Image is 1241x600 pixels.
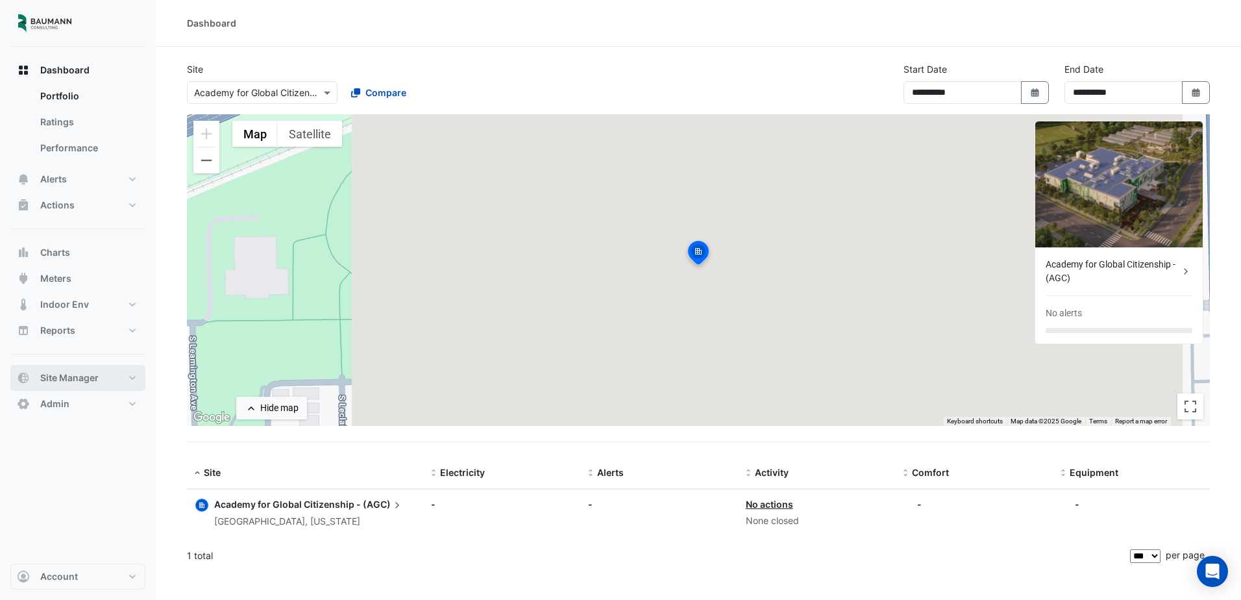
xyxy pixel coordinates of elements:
div: Hide map [260,401,299,415]
app-icon: Dashboard [17,64,30,77]
a: Ratings [30,109,145,135]
div: Dashboard [187,16,236,30]
button: Show satellite imagery [278,121,342,147]
a: Report a map error [1115,418,1167,425]
a: No actions [746,499,793,510]
label: Start Date [903,62,947,76]
button: Reports [10,318,145,344]
a: Portfolio [30,83,145,109]
span: Admin [40,397,69,410]
button: Show street map [232,121,278,147]
button: Site Manager [10,365,145,391]
span: Reports [40,324,75,337]
button: Indoor Env [10,292,145,318]
label: Site [187,62,203,76]
span: Alerts [597,467,624,478]
span: Comfort [912,467,949,478]
span: Compare [365,86,406,99]
span: Map data ©2025 Google [1011,418,1081,425]
button: Zoom in [193,121,219,147]
button: Keyboard shortcuts [947,417,1003,426]
app-icon: Admin [17,397,30,410]
a: Performance [30,135,145,161]
img: Google [190,409,233,426]
span: Charts [40,246,70,259]
span: Electricity [440,467,485,478]
button: Account [10,564,145,590]
a: Open this area in Google Maps (opens a new window) [190,409,233,426]
button: Alerts [10,166,145,192]
span: Meters [40,272,71,285]
span: Academy for Global Citizenship - [214,499,361,510]
span: Account [40,570,78,583]
div: - [431,497,572,511]
button: Charts [10,240,145,266]
button: Zoom out [193,147,219,173]
button: Toggle fullscreen view [1177,394,1203,419]
span: Site Manager [40,371,99,384]
app-icon: Indoor Env [17,298,30,311]
app-icon: Charts [17,246,30,259]
button: Meters [10,266,145,292]
label: End Date [1064,62,1103,76]
img: Company Logo [16,10,74,36]
app-icon: Site Manager [17,371,30,384]
button: Hide map [236,397,307,419]
span: per page [1166,549,1205,560]
app-icon: Actions [17,199,30,212]
div: Open Intercom Messenger [1197,556,1228,587]
app-icon: Alerts [17,173,30,186]
span: Actions [40,199,75,212]
button: Admin [10,391,145,417]
div: No alerts [1046,306,1082,320]
span: Activity [755,467,789,478]
a: Terms (opens in new tab) [1089,418,1107,425]
span: Site [204,467,221,478]
span: (AGC) [363,497,404,512]
div: None closed [746,514,887,529]
div: 1 total [187,540,1127,572]
div: Dashboard [10,83,145,166]
div: - [917,497,922,511]
span: Alerts [40,173,67,186]
div: [GEOGRAPHIC_DATA], [US_STATE] [214,514,404,529]
span: Equipment [1070,467,1118,478]
fa-icon: Select Date [1029,87,1041,98]
div: - [588,497,730,511]
button: Dashboard [10,57,145,83]
span: Indoor Env [40,298,89,311]
div: - [1075,497,1079,511]
app-icon: Meters [17,272,30,285]
span: Dashboard [40,64,90,77]
img: Academy for Global Citizenship - (AGC) [1035,121,1203,247]
fa-icon: Select Date [1190,87,1202,98]
button: Compare [343,81,415,104]
button: Actions [10,192,145,218]
app-icon: Reports [17,324,30,337]
img: site-pin-selected.svg [684,239,713,270]
div: Academy for Global Citizenship - (AGC) [1046,258,1179,285]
